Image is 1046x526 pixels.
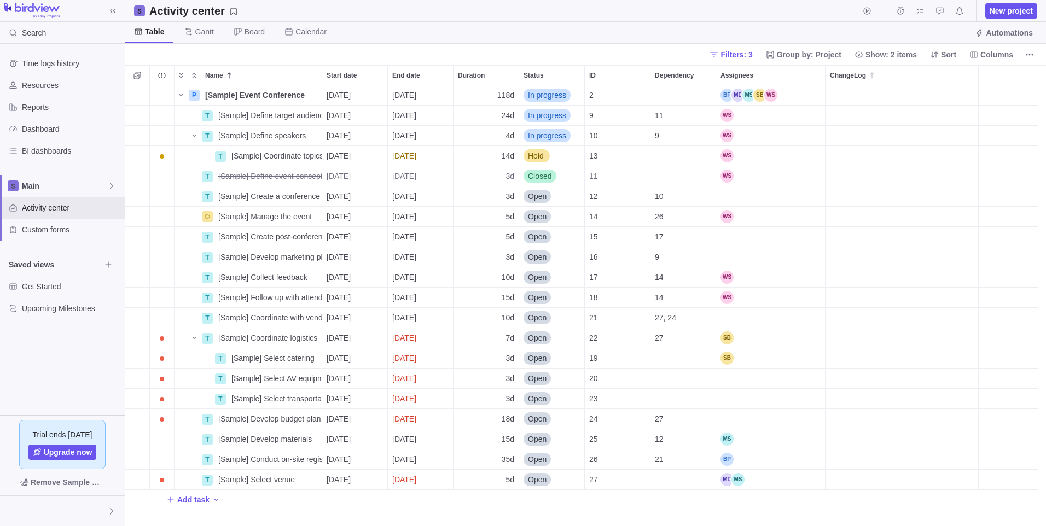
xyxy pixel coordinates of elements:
[826,369,979,389] div: ChangeLog
[650,288,716,308] div: Dependency
[202,252,213,263] div: T
[4,3,60,19] img: logo
[826,449,979,470] div: ChangeLog
[585,146,650,166] div: ID
[941,49,956,60] span: Sort
[585,328,650,348] div: ID
[454,66,519,85] div: Duration
[519,429,585,449] div: Status
[716,470,826,490] div: Assignees
[454,449,519,470] div: Duration
[716,166,826,186] div: Assignees
[965,47,1018,62] span: Columns
[125,490,1046,510] div: Add New
[519,85,584,105] div: In progress
[202,131,213,142] div: T
[826,227,979,247] div: ChangeLog
[720,49,752,60] span: Filters: 3
[202,313,213,324] div: T
[322,409,388,429] div: Start date
[22,102,120,113] span: Reports
[913,3,928,19] span: My assignments
[150,348,175,369] div: Trouble indication
[716,85,826,106] div: Assignees
[202,293,213,303] div: T
[753,89,766,102] div: Sandra Bellmont
[215,151,226,162] div: T
[893,8,908,17] a: Time logs
[322,389,388,409] div: Start date
[720,70,753,81] span: Assignees
[650,369,716,389] div: Dependency
[716,308,826,328] div: Assignees
[777,49,841,60] span: Group by: Project
[388,85,454,106] div: End date
[826,389,979,409] div: ChangeLog
[826,207,979,227] div: ChangeLog
[650,186,716,207] div: Dependency
[322,106,388,126] div: Start date
[519,66,584,85] div: Status
[454,470,519,490] div: Duration
[859,3,875,19] span: Start timer
[175,186,322,207] div: Name
[454,369,519,389] div: Duration
[145,3,242,19] span: Save your current layout and filters as a View
[650,409,716,429] div: Dependency
[202,333,213,344] div: T
[322,308,388,328] div: Start date
[742,89,756,102] div: Mark Steinson
[519,328,585,348] div: Status
[458,70,485,81] span: Duration
[705,47,757,62] span: Filters: 3
[650,106,716,126] div: Dependency
[388,369,454,389] div: End date
[202,171,213,182] div: T
[454,389,519,409] div: Duration
[322,166,388,186] div: Start date
[519,308,585,328] div: Status
[454,429,519,449] div: Duration
[150,328,175,348] div: Trouble indication
[175,166,322,186] div: Name
[212,492,220,507] span: Add activity
[585,106,650,126] div: ID
[150,267,175,288] div: Trouble indication
[454,85,519,106] div: Duration
[150,369,175,389] div: Trouble indication
[44,447,92,458] span: Upgrade now
[388,308,454,328] div: End date
[716,126,826,146] div: Assignees
[388,348,454,369] div: End date
[650,429,716,449] div: Dependency
[971,25,1037,40] span: Automations
[175,470,322,490] div: Name
[295,26,327,37] span: Calendar
[28,445,97,460] a: Upgrade now
[826,85,979,106] div: ChangeLog
[716,328,826,348] div: Assignees
[454,328,519,348] div: Duration
[585,409,650,429] div: ID
[388,106,454,126] div: End date
[585,449,650,470] div: ID
[913,8,928,17] a: My assignments
[731,89,745,102] div: Marc Durocher
[175,288,322,308] div: Name
[101,257,116,272] span: Browse views
[454,126,519,146] div: Duration
[454,247,519,267] div: Duration
[150,247,175,267] div: Trouble indication
[322,348,388,369] div: Start date
[175,85,322,106] div: Name
[454,308,519,328] div: Duration
[22,58,120,69] span: Time logs history
[826,186,979,207] div: ChangeLog
[388,126,454,146] div: End date
[650,207,716,227] div: Dependency
[454,207,519,227] div: Duration
[454,106,519,126] div: Duration
[720,89,734,102] div: Brad Purdue
[826,470,979,490] div: ChangeLog
[716,429,826,449] div: Assignees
